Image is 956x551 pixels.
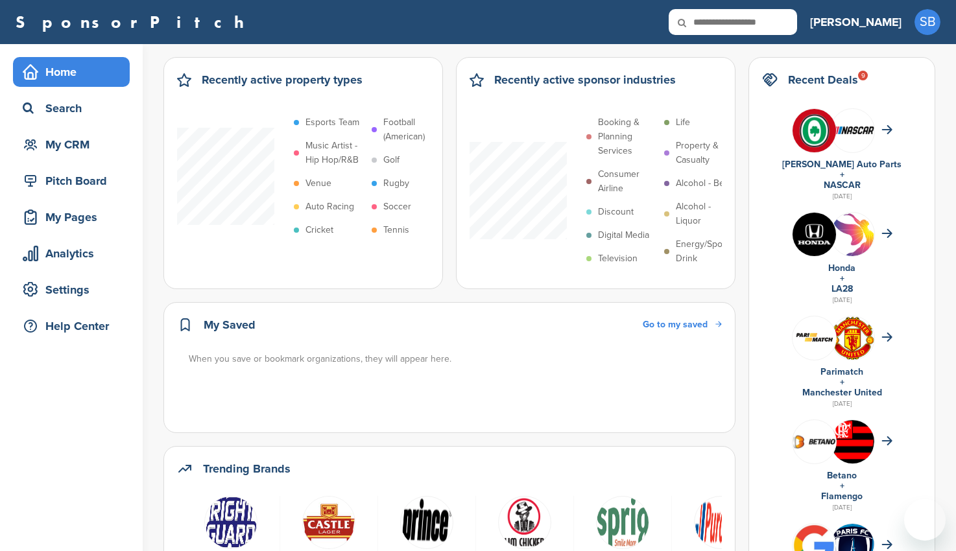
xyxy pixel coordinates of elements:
a: + [840,377,844,388]
h2: My Saved [204,316,256,334]
p: Cricket [305,223,333,237]
img: Screen shot 2018 07 10 at 12.33.29 pm [793,330,836,346]
a: Flamengo [821,491,863,502]
p: Property & Casualty [676,139,735,167]
a: Open uri20141112 50798 187e3xf [385,496,469,548]
a: Manchester United [802,387,882,398]
div: Analytics [19,242,130,265]
p: Alcohol - Liquor [676,200,735,228]
p: Energy/Sports Drink [676,237,735,266]
a: + [840,480,844,491]
div: Pitch Board [19,169,130,193]
img: V7vhzcmg 400x400 [793,109,836,152]
h3: [PERSON_NAME] [810,13,902,31]
a: My CRM [13,130,130,159]
a: Help Center [13,311,130,341]
div: My Pages [19,205,130,229]
p: Alcohol - Beer [676,176,733,191]
p: Life [676,115,690,130]
a: Go to my saved [643,318,722,332]
a: Data [287,496,371,548]
a: [PERSON_NAME] Auto Parts [782,159,902,170]
img: La 2028 olympics logo [831,213,874,290]
a: Analytics [13,239,130,268]
a: Search [13,93,130,123]
img: Open uri20141112 50798 1s8xk8o [204,496,257,549]
img: Open uri20141112 50798 187e3xf [400,496,453,549]
h2: Recently active sponsor industries [494,71,676,89]
a: Sprig smilemore wtag logo e1495587053667 [580,496,665,548]
a: + [840,273,844,284]
div: [DATE] [762,191,922,202]
p: Golf [383,153,400,167]
a: Betano [827,470,857,481]
a: NASCAR [824,180,861,191]
p: Booking & Planning Services [598,115,658,158]
img: Data [694,496,747,549]
p: Esports Team [305,115,359,130]
img: Data [302,496,355,549]
p: Soccer [383,200,411,214]
a: SponsorPitch [16,14,252,30]
img: Logo circle [498,496,551,549]
img: 7569886e 0a8b 4460 bc64 d028672dde70 [831,126,874,134]
p: Television [598,252,638,266]
p: Rugby [383,176,409,191]
p: Football (American) [383,115,443,144]
a: Pitch Board [13,166,130,196]
div: [DATE] [762,294,922,306]
a: Honda [828,263,855,274]
p: Discount [598,205,634,219]
p: Digital Media [598,228,649,242]
a: Settings [13,275,130,305]
a: + [840,169,844,180]
a: [PERSON_NAME] [810,8,902,36]
h2: Trending Brands [203,460,291,478]
img: Sprig smilemore wtag logo e1495587053667 [596,496,649,549]
div: [DATE] [762,398,922,410]
a: Home [13,57,130,87]
a: Logo circle [483,496,567,548]
a: Data [678,496,763,548]
a: LA28 [831,283,853,294]
div: [DATE] [762,502,922,513]
div: Home [19,60,130,84]
p: Tennis [383,223,409,237]
p: Venue [305,176,331,191]
p: Music Artist - Hip Hop/R&B [305,139,365,167]
h2: Recently active property types [202,71,363,89]
div: 9 [858,71,868,80]
div: My CRM [19,133,130,156]
p: Consumer Airline [598,167,658,196]
p: Auto Racing [305,200,354,214]
div: Settings [19,278,130,301]
div: Help Center [19,314,130,338]
a: Open uri20141112 50798 1s8xk8o [189,496,273,548]
a: Parimatch [820,366,863,377]
div: When you save or bookmark organizations, they will appear here. [189,352,723,366]
h2: Recent Deals [788,71,858,89]
span: Go to my saved [643,319,708,330]
img: Data?1415807839 [831,420,874,473]
img: Betano [793,434,836,449]
div: Search [19,97,130,120]
iframe: Button to launch messaging window [904,499,946,541]
span: SB [914,9,940,35]
a: My Pages [13,202,130,232]
img: Open uri20141112 64162 1lb1st5?1415809441 [831,316,874,360]
img: Kln5su0v 400x400 [793,213,836,256]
